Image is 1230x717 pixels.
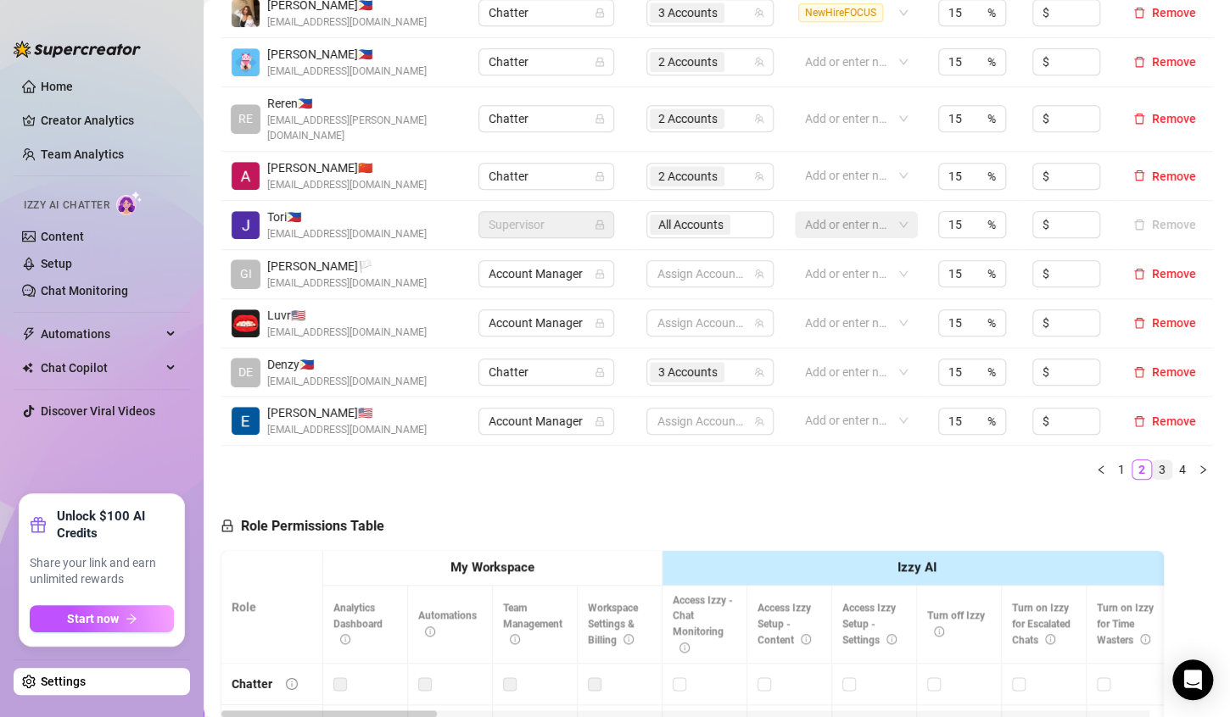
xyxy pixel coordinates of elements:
span: [EMAIL_ADDRESS][DOMAIN_NAME] [267,325,427,341]
span: team [754,171,764,181]
span: 2 Accounts [650,52,724,72]
span: lock [595,171,605,181]
span: info-circle [286,678,298,690]
span: Chatter [489,164,604,189]
a: Creator Analytics [41,107,176,134]
div: Chatter [232,675,272,693]
a: Settings [41,675,86,688]
span: Automations [41,320,161,347]
span: [EMAIL_ADDRESS][DOMAIN_NAME] [267,14,427,31]
span: Remove [1152,170,1196,183]
a: 2 [1132,460,1151,479]
button: Remove [1127,52,1203,72]
span: [PERSON_NAME] 🇨🇳 [267,158,427,177]
span: team [754,416,764,426]
span: 2 Accounts [650,166,724,186]
span: Remove [1152,414,1196,428]
span: team [754,269,764,279]
span: lock [595,57,605,67]
span: Access Izzy Setup - Settings [842,602,897,646]
span: NewHireFOCUS [798,3,883,22]
span: lock [221,519,234,532]
button: Remove [1127,362,1203,382]
a: Discover Viral Videos [41,404,155,418]
span: Turn off Izzy [927,609,985,637]
span: info-circle [623,634,634,644]
span: RE [238,109,253,128]
span: Turn on Izzy for Escalated Chats [1012,602,1071,646]
span: delete [1133,268,1145,280]
span: Chatter [489,49,604,75]
span: Denzy 🇵🇭 [267,355,427,374]
span: info-circle [425,626,435,636]
span: 2 Accounts [657,53,717,71]
span: [EMAIL_ADDRESS][DOMAIN_NAME] [267,226,427,242]
span: lock [595,367,605,377]
div: Open Intercom Messenger [1172,659,1213,700]
span: team [754,8,764,18]
span: team [754,318,764,328]
span: lock [595,318,605,328]
span: Supervisor [489,212,604,237]
span: Account Manager [489,261,604,286]
img: Tori [232,211,260,239]
span: lock [595,8,605,18]
span: 2 Accounts [657,167,717,186]
span: Remove [1152,365,1196,379]
span: team [754,114,764,124]
span: [PERSON_NAME] 🇺🇸 [267,403,427,422]
span: Analytics Dashboard [333,602,383,646]
a: Home [41,80,73,93]
a: Chat Monitoring [41,284,128,297]
span: lock [595,114,605,124]
span: info-circle [1140,634,1150,644]
span: [EMAIL_ADDRESS][DOMAIN_NAME] [267,422,427,438]
span: info-circle [679,642,690,653]
span: [EMAIL_ADDRESS][PERSON_NAME][DOMAIN_NAME] [267,113,458,145]
span: thunderbolt [22,327,36,341]
button: Remove [1127,411,1203,431]
span: Luvr 🇺🇸 [267,306,427,325]
span: left [1096,464,1106,475]
span: [PERSON_NAME] 🇵🇭 [267,45,427,64]
a: 3 [1153,460,1171,479]
strong: My Workspace [450,559,534,575]
button: Remove [1127,264,1203,284]
span: 3 Accounts [657,3,717,22]
img: Chat Copilot [22,362,33,374]
span: Access Izzy Setup - Content [758,602,811,646]
img: Luvr [232,309,260,337]
span: delete [1133,7,1145,19]
span: info-circle [934,626,944,636]
li: 2 [1132,459,1152,480]
span: delete [1133,415,1145,427]
img: Evan L [232,407,260,435]
span: gift [30,516,47,533]
h5: Role Permissions Table [221,516,384,536]
span: lock [595,220,605,230]
span: 2 Accounts [650,108,724,129]
span: Reren 🇵🇭 [267,94,458,113]
span: Turn on Izzy for Time Wasters [1097,602,1154,646]
span: delete [1133,113,1145,125]
span: Chatter [489,106,604,131]
span: info-circle [886,634,897,644]
span: team [754,57,764,67]
li: 1 [1111,459,1132,480]
span: DE [238,363,253,381]
a: Team Analytics [41,147,124,161]
a: 4 [1173,460,1192,479]
span: info-circle [510,634,520,644]
strong: Izzy AI [897,559,936,575]
span: Workspace Settings & Billing [588,602,638,646]
span: Remove [1152,112,1196,125]
span: Account Manager [489,310,604,336]
li: Previous Page [1091,459,1111,480]
button: left [1091,459,1111,480]
span: info-circle [801,634,811,644]
span: lock [595,416,605,426]
span: GI [240,264,252,283]
button: right [1193,459,1213,480]
a: Content [41,230,84,243]
span: Chat Copilot [41,354,161,381]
